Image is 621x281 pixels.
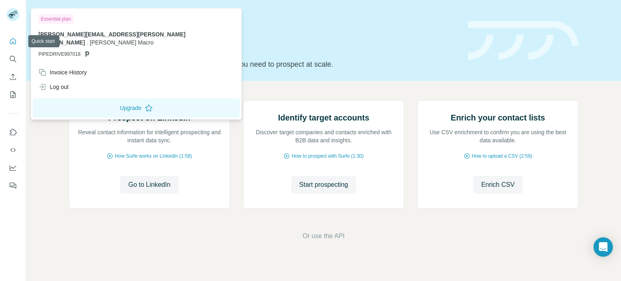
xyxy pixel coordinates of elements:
button: Feedback [6,178,19,193]
p: Use CSV enrichment to confirm you are using the best data available. [426,128,570,144]
p: Discover target companies and contacts enriched with B2B data and insights. [251,128,396,144]
span: . [87,39,88,46]
span: How to upload a CSV (2:59) [472,152,532,160]
h2: Enrich your contact lists [451,112,545,123]
p: Pick your starting point and we’ll provide everything you need to prospect at scale. [69,59,458,70]
button: Quick start [6,34,19,49]
button: Or use the API [302,231,344,241]
span: How Surfe works on LinkedIn (1:58) [115,152,192,160]
button: Use Surfe on LinkedIn [6,125,19,139]
div: Invoice History [38,68,87,76]
button: Enrich CSV [6,70,19,84]
button: My lists [6,87,19,102]
div: Open Intercom Messenger [594,237,613,257]
h2: Identify target accounts [278,112,370,123]
span: How to prospect with Surfe (1:30) [291,152,363,160]
button: Dashboard [6,161,19,175]
h1: Let’s prospect together [69,38,458,54]
span: PIPEDRIVE997018 [38,51,80,58]
div: Log out [38,83,69,91]
div: Quick start [69,15,458,23]
span: Start prospecting [299,180,348,190]
span: Enrich CSV [481,180,515,190]
button: Start prospecting [291,176,356,194]
span: Go to LinkedIn [128,180,170,190]
button: Go to LinkedIn [120,176,178,194]
p: Reveal contact information for intelligent prospecting and instant data sync. [77,128,222,144]
button: Upgrade [33,98,240,118]
button: Search [6,52,19,66]
img: banner [468,21,579,60]
button: Use Surfe API [6,143,19,157]
button: Enrich CSV [473,176,523,194]
div: Essential plan [38,14,74,24]
span: [PERSON_NAME] Macro [90,39,154,46]
span: [PERSON_NAME][EMAIL_ADDRESS][PERSON_NAME][DOMAIN_NAME] [38,31,186,46]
